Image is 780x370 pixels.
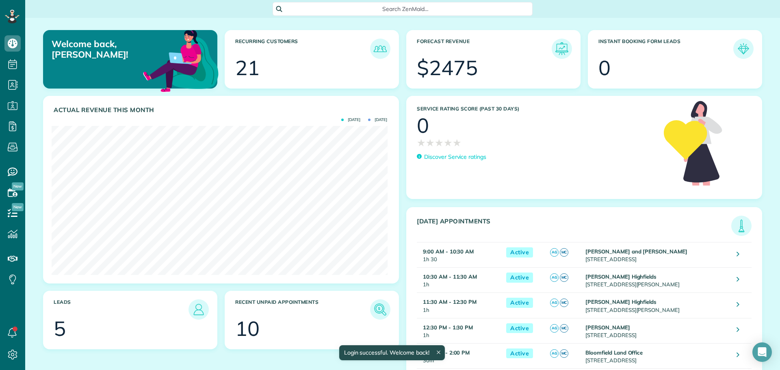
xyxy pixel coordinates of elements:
td: 1h [417,268,502,293]
span: [DATE] [341,118,360,122]
strong: [PERSON_NAME] Highfields [585,273,656,280]
div: 0 [598,58,611,78]
h3: Recent unpaid appointments [235,299,370,320]
span: Active [506,298,533,308]
div: 21 [235,58,260,78]
span: New [12,182,24,190]
strong: [PERSON_NAME] and [PERSON_NAME] [585,248,687,255]
span: ★ [426,136,435,150]
p: Welcome back, [PERSON_NAME]! [52,39,162,60]
strong: 10:30 AM - 11:30 AM [423,273,477,280]
td: 1h [417,318,502,343]
td: [STREET_ADDRESS] [583,343,731,368]
span: ★ [444,136,453,150]
h3: Instant Booking Form Leads [598,39,733,59]
td: 1h 30 [417,242,502,268]
td: [STREET_ADDRESS][PERSON_NAME] [583,268,731,293]
img: icon_leads-1bed01f49abd5b7fead27621c3d59655bb73ed531f8eeb49469d10e621d6b896.png [191,301,207,318]
img: icon_recurring_customers-cf858462ba22bcd05b5a5880d41d6543d210077de5bb9ebc9590e49fd87d84ed.png [372,41,388,57]
span: Active [506,348,533,359]
h3: Leads [54,299,188,320]
td: 1h [417,293,502,318]
span: ★ [435,136,444,150]
strong: [PERSON_NAME] Highfields [585,299,656,305]
td: [STREET_ADDRESS][PERSON_NAME] [583,293,731,318]
strong: 12:30 PM - 1:30 PM [423,324,473,331]
span: Active [506,323,533,333]
span: AG [550,324,559,333]
h3: [DATE] Appointments [417,218,731,236]
strong: [PERSON_NAME] [585,324,630,331]
a: Discover Service ratings [417,153,486,161]
div: Login successful. Welcome back! [339,345,444,360]
div: 0 [417,115,429,136]
span: [DATE] [368,118,387,122]
strong: Bloomfield Land Office [585,349,643,356]
h3: Forecast Revenue [417,39,552,59]
img: icon_unpaid_appointments-47b8ce3997adf2238b356f14209ab4cced10bd1f174958f3ca8f1d0dd7fffeee.png [372,301,388,318]
td: 30m [417,343,502,368]
span: New [12,203,24,211]
span: AG [550,299,559,307]
img: icon_forecast_revenue-8c13a41c7ed35a8dcfafea3cbb826a0462acb37728057bba2d056411b612bbbe.png [554,41,570,57]
td: [STREET_ADDRESS] [583,242,731,268]
p: Discover Service ratings [424,153,486,161]
strong: 1:30 PM - 2:00 PM [423,349,470,356]
h3: Recurring Customers [235,39,370,59]
span: MC [560,273,568,282]
div: 5 [54,318,66,339]
span: AG [550,248,559,257]
strong: 9:00 AM - 10:30 AM [423,248,474,255]
span: MC [560,324,568,333]
span: ★ [417,136,426,150]
span: Active [506,273,533,283]
h3: Actual Revenue this month [54,106,390,114]
div: $2475 [417,58,478,78]
h3: Service Rating score (past 30 days) [417,106,656,112]
span: ★ [453,136,461,150]
div: 10 [235,318,260,339]
span: MC [560,248,568,257]
span: MC [560,349,568,358]
span: AG [550,273,559,282]
img: dashboard_welcome-42a62b7d889689a78055ac9021e634bf52bae3f8056760290aed330b23ab8690.png [141,21,220,100]
img: icon_todays_appointments-901f7ab196bb0bea1936b74009e4eb5ffbc2d2711fa7634e0d609ed5ef32b18b.png [733,218,750,234]
strong: 11:30 AM - 12:30 PM [423,299,477,305]
span: Active [506,247,533,257]
span: AG [550,349,559,358]
span: MC [560,299,568,307]
td: [STREET_ADDRESS] [583,318,731,343]
img: icon_form_leads-04211a6a04a5b2264e4ee56bc0799ec3eb69b7e499cbb523a139df1d13a81ae0.png [735,41,752,57]
div: Open Intercom Messenger [752,342,772,362]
